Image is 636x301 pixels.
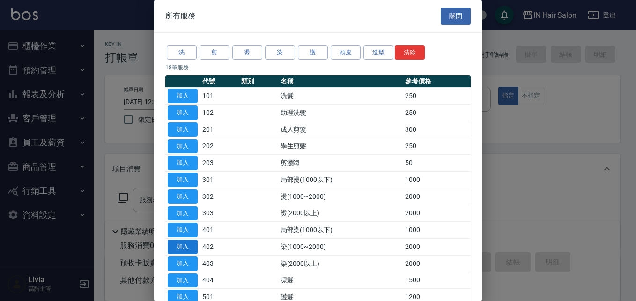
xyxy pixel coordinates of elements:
td: 401 [200,222,239,239]
td: 202 [200,138,239,155]
span: 所有服務 [165,11,195,21]
th: 參考價格 [403,75,471,88]
td: 1000 [403,222,471,239]
td: 瞟髮 [278,272,403,289]
th: 類別 [239,75,278,88]
td: 局部燙(1000以下) [278,172,403,188]
td: 300 [403,121,471,138]
td: 剪瀏海 [278,155,403,172]
td: 助理洗髮 [278,105,403,121]
button: 清除 [395,45,425,60]
button: 加入 [168,240,198,254]
td: 1500 [403,272,471,289]
td: 燙(1000~2000) [278,188,403,205]
td: 201 [200,121,239,138]
button: 染 [265,45,295,60]
td: 203 [200,155,239,172]
button: 加入 [168,223,198,237]
td: 洗髮 [278,88,403,105]
td: 303 [200,205,239,222]
td: 301 [200,172,239,188]
td: 2000 [403,239,471,256]
td: 402 [200,239,239,256]
td: 成人剪髮 [278,121,403,138]
button: 頭皮 [331,45,361,60]
td: 404 [200,272,239,289]
button: 洗 [167,45,197,60]
td: 燙(2000以上) [278,205,403,222]
th: 名稱 [278,75,403,88]
td: 2000 [403,188,471,205]
td: 302 [200,188,239,205]
td: 250 [403,105,471,121]
button: 加入 [168,273,198,288]
td: 250 [403,88,471,105]
td: 染(2000以上) [278,255,403,272]
button: 加入 [168,173,198,187]
button: 關閉 [441,8,471,25]
td: 50 [403,155,471,172]
button: 加入 [168,189,198,204]
button: 剪 [200,45,229,60]
td: 染(1000~2000) [278,239,403,256]
button: 加入 [168,122,198,137]
th: 代號 [200,75,239,88]
button: 加入 [168,156,198,170]
button: 造型 [363,45,393,60]
td: 2000 [403,205,471,222]
td: 2000 [403,255,471,272]
button: 加入 [168,139,198,154]
td: 102 [200,105,239,121]
button: 加入 [168,256,198,271]
button: 護 [298,45,328,60]
td: 403 [200,255,239,272]
td: 250 [403,138,471,155]
button: 加入 [168,206,198,221]
td: 學生剪髮 [278,138,403,155]
button: 加入 [168,89,198,103]
button: 加入 [168,105,198,120]
td: 101 [200,88,239,105]
td: 1000 [403,172,471,188]
button: 燙 [232,45,262,60]
td: 局部染(1000以下) [278,222,403,239]
p: 18 筆服務 [165,63,471,72]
